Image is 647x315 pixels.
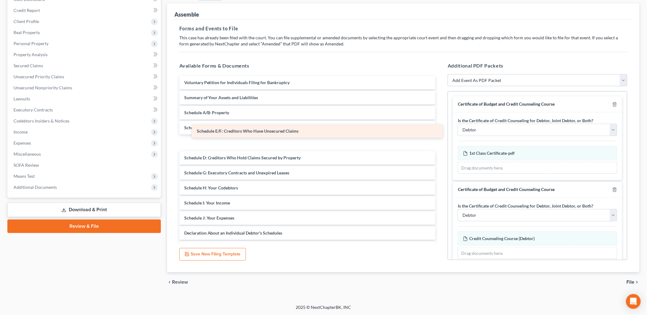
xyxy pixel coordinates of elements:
h5: Available Forms & Documents [179,62,436,69]
span: Real Property [14,30,40,35]
span: Schedule E/F: Creditors Who Have Unsecured Claims [197,128,298,134]
i: chevron_right [635,280,640,285]
span: Voluntary Petition for Individuals Filing for Bankruptcy [184,80,290,85]
div: Assemble [174,11,199,18]
div: Drag documents here. [458,247,617,259]
span: Expenses [14,140,31,146]
span: Lawsuits [14,96,30,101]
i: chevron_left [167,280,172,285]
h5: Additional PDF Packets [448,62,627,69]
label: Is the Certificate of Credit Counseling for Debtor, Joint Debtor, or Both? [458,117,593,124]
a: Credit Report [9,5,161,16]
span: Client Profile [14,19,39,24]
span: Property Analysis [14,52,48,57]
span: Secured Claims [14,63,43,68]
span: Certificate of Budget and Credit Counseling Course [458,101,555,107]
span: Means Test [14,173,35,179]
a: SOFA Review [9,160,161,171]
button: chevron_left Review [167,280,194,285]
span: Income [14,129,28,134]
span: 1st Class Certificate-pdf [469,150,515,156]
button: Save New Filing Template [179,248,246,261]
span: Schedule I: Your Income [184,200,230,205]
span: Miscellaneous [14,151,41,157]
h5: Forms and Events to File [179,25,627,32]
span: Schedule J: Your Expenses [184,215,235,220]
a: Secured Claims [9,60,161,71]
span: Schedule G: Executory Contracts and Unexpired Leases [184,170,290,175]
span: Unsecured Priority Claims [14,74,64,79]
span: Unsecured Nonpriority Claims [14,85,72,90]
div: Open Intercom Messenger [626,294,641,309]
span: Additional Documents [14,185,57,190]
a: Lawsuits [9,93,161,104]
span: Schedule H: Your Codebtors [184,185,238,190]
span: Personal Property [14,41,49,46]
p: This case has already been filed with the court. You can file supplemental or amended documents b... [179,35,627,47]
a: Review & File [7,220,161,233]
span: Executory Contracts [14,107,53,112]
span: File [627,280,635,285]
span: Codebtors Insiders & Notices [14,118,69,123]
a: Property Analysis [9,49,161,60]
span: Review [172,280,188,285]
div: Drag documents here. [458,162,617,174]
span: Certificate of Budget and Credit Counseling Course [458,187,555,192]
a: Unsecured Nonpriority Claims [9,82,161,93]
span: Credit Counseling Course (Debtor) [469,236,535,241]
a: Download & Print [7,203,161,217]
a: Executory Contracts [9,104,161,115]
label: Is the Certificate of Credit Counseling for Debtor, Joint Debtor, or Both? [458,203,593,209]
span: Summary of Your Assets and Liabilities [184,95,258,100]
a: Unsecured Priority Claims [9,71,161,82]
span: Schedule A/B: Property [184,110,229,115]
span: Credit Report [14,8,40,13]
span: Schedule D: Creditors Who Hold Claims Secured by Property [184,155,301,160]
span: Schedule C: The Property You Claim as Exempt [184,125,274,130]
span: SOFA Review [14,162,39,168]
span: Declaration About an Individual Debtor's Schedules [184,230,283,235]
